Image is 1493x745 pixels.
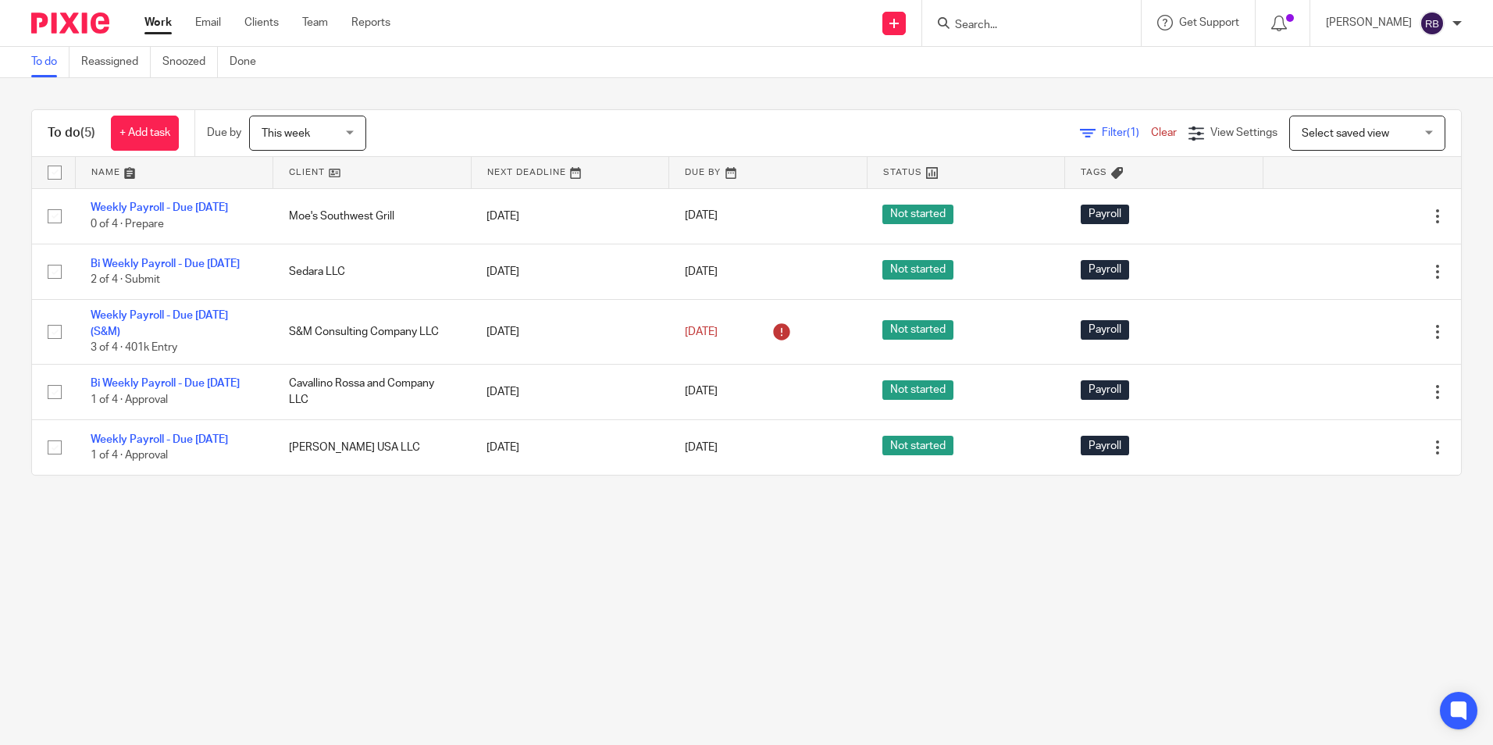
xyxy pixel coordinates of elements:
span: (1) [1127,127,1139,138]
a: Weekly Payroll - Due [DATE] [91,202,228,213]
span: Payroll [1081,260,1129,280]
td: [DATE] [471,188,669,244]
a: Email [195,15,221,30]
span: Select saved view [1302,128,1389,139]
span: Not started [882,205,953,224]
a: Snoozed [162,47,218,77]
p: Due by [207,125,241,141]
h1: To do [48,125,95,141]
a: + Add task [111,116,179,151]
img: Pixie [31,12,109,34]
td: S&M Consulting Company LLC [273,300,472,364]
span: [DATE] [685,211,718,222]
a: Work [144,15,172,30]
span: View Settings [1210,127,1277,138]
td: Sedara LLC [273,244,472,299]
span: Payroll [1081,205,1129,224]
span: 1 of 4 · Approval [91,394,168,405]
td: [PERSON_NAME] USA LLC [273,419,472,475]
a: Clients [244,15,279,30]
span: Not started [882,320,953,340]
td: Cavallino Rossa and Company LLC [273,364,472,419]
td: [DATE] [471,300,669,364]
span: (5) [80,127,95,139]
a: Reassigned [81,47,151,77]
input: Search [953,19,1094,33]
span: Tags [1081,168,1107,176]
span: Payroll [1081,436,1129,455]
span: Payroll [1081,320,1129,340]
span: 0 of 4 · Prepare [91,219,164,230]
span: 3 of 4 · 401k Entry [91,342,177,353]
span: [DATE] [685,266,718,277]
a: To do [31,47,69,77]
td: [DATE] [471,244,669,299]
a: Bi Weekly Payroll - Due [DATE] [91,378,240,389]
span: Filter [1102,127,1151,138]
p: [PERSON_NAME] [1326,15,1412,30]
span: Not started [882,436,953,455]
span: [DATE] [685,442,718,453]
td: [DATE] [471,419,669,475]
span: 1 of 4 · Approval [91,450,168,461]
a: Bi Weekly Payroll - Due [DATE] [91,258,240,269]
a: Weekly Payroll - Due [DATE] [91,434,228,445]
a: Reports [351,15,390,30]
a: Done [230,47,268,77]
a: Team [302,15,328,30]
td: Moe's Southwest Grill [273,188,472,244]
span: [DATE] [685,387,718,397]
span: Get Support [1179,17,1239,28]
span: 2 of 4 · Submit [91,274,160,285]
a: Weekly Payroll - Due [DATE] (S&M) [91,310,228,337]
td: [DATE] [471,364,669,419]
span: Payroll [1081,380,1129,400]
img: svg%3E [1420,11,1445,36]
span: [DATE] [685,326,718,337]
span: This week [262,128,310,139]
span: Not started [882,380,953,400]
a: Clear [1151,127,1177,138]
span: Not started [882,260,953,280]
